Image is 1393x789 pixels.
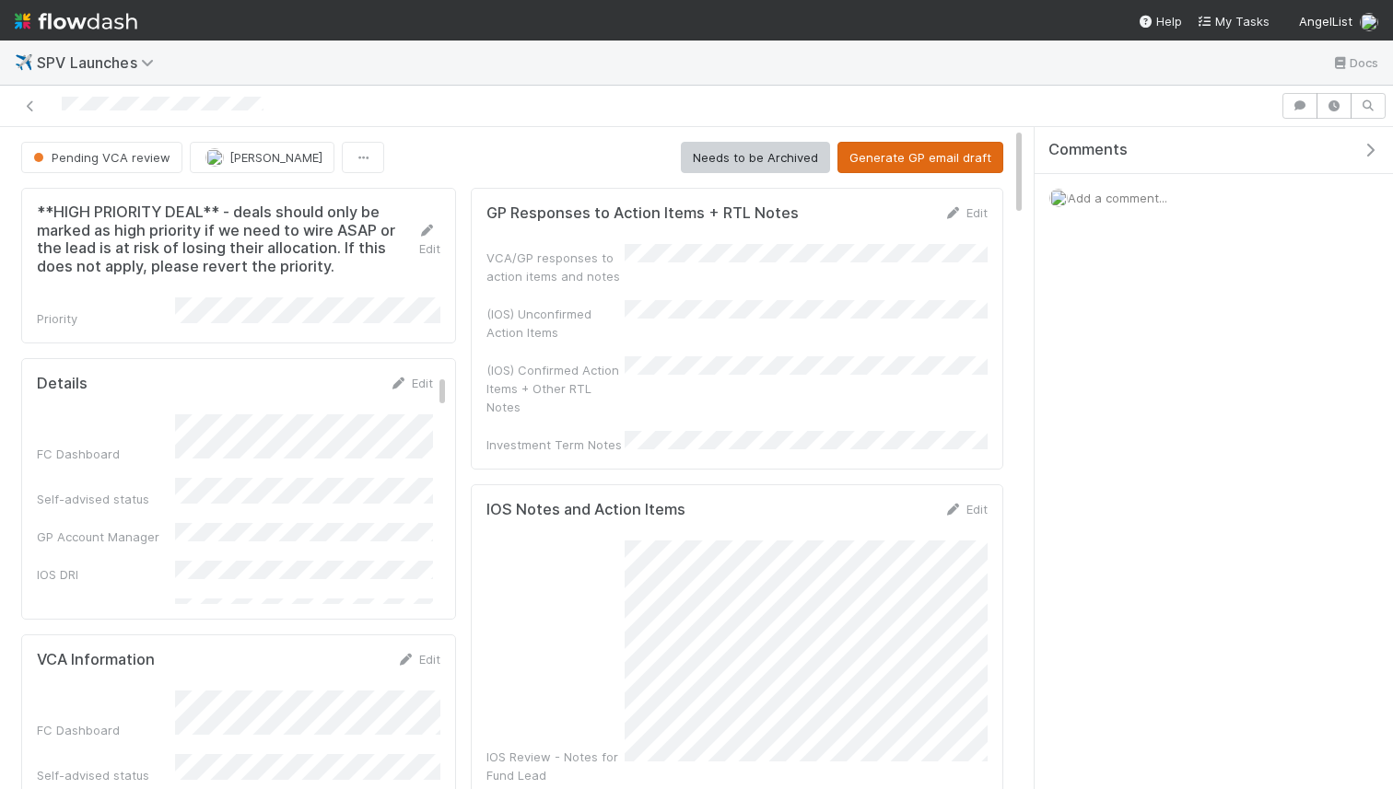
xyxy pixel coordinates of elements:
[486,249,625,285] div: VCA/GP responses to action items and notes
[37,603,175,621] div: Ready to Launch DRI
[190,142,334,173] button: [PERSON_NAME]
[229,150,322,165] span: [PERSON_NAME]
[397,652,440,667] a: Edit
[37,53,163,72] span: SPV Launches
[486,501,685,519] h5: IOS Notes and Action Items
[37,309,175,328] div: Priority
[486,748,625,784] div: IOS Review - Notes for Fund Lead
[1331,52,1378,74] a: Docs
[37,565,175,584] div: IOS DRI
[1197,14,1270,29] span: My Tasks
[37,490,175,508] div: Self-advised status
[944,502,988,516] a: Edit
[1360,13,1378,31] img: avatar_d2b43477-63dc-4e62-be5b-6fdd450c05a1.png
[37,651,155,669] h5: VCA Information
[390,376,433,390] a: Edit
[1299,14,1352,29] span: AngelList
[837,142,1003,173] button: Generate GP email draft
[1049,189,1068,207] img: avatar_d2b43477-63dc-4e62-be5b-6fdd450c05a1.png
[681,142,830,173] button: Needs to be Archived
[486,435,625,454] div: Investment Term Notes
[37,203,418,275] h5: **HIGH PRIORITY DEAL** - deals should only be marked as high priority if we need to wire ASAP or ...
[486,204,799,223] h5: GP Responses to Action Items + RTL Notes
[37,766,175,784] div: Self-advised status
[37,528,175,546] div: GP Account Manager
[944,205,988,220] a: Edit
[37,445,175,463] div: FC Dashboard
[1197,12,1270,30] a: My Tasks
[418,223,440,256] a: Edit
[15,6,137,37] img: logo-inverted-e16ddd16eac7371096b0.svg
[486,305,625,342] div: (IOS) Unconfirmed Action Items
[37,375,88,393] h5: Details
[205,148,224,167] img: avatar_d2b43477-63dc-4e62-be5b-6fdd450c05a1.png
[1068,191,1167,205] span: Add a comment...
[1048,141,1128,159] span: Comments
[15,54,33,70] span: ✈️
[486,361,625,416] div: (IOS) Confirmed Action Items + Other RTL Notes
[37,721,175,739] div: FC Dashboard
[1138,12,1182,30] div: Help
